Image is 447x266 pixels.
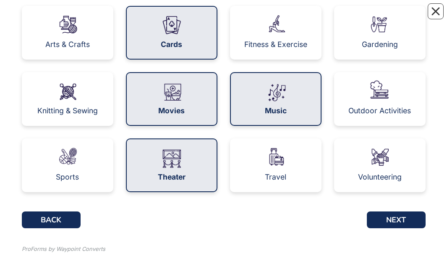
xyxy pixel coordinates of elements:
img: 10e4ad27-682b-4e5e-b75c-3ae335507658.png [56,79,79,102]
div: Music [265,107,287,115]
div: Gardening [362,41,398,48]
img: db948770-8cbf-4f48-95cb-e11b2389cee9.png [368,79,392,102]
img: e3baddf7-6b74-440e-962f-ce3e9bdcd6c7.png [368,145,392,169]
div: Knitting & Sewing [37,107,98,115]
img: 4d749cf3-da82-49c5-83b8-08ead27e7bec.png [56,13,79,36]
div: Theater [158,173,186,181]
div: Movies [158,107,185,115]
div: Travel [265,173,286,181]
img: 83368496-eeb1-4671-90f8-2449d1581bd5.png [160,146,183,170]
button: NEXT [367,211,426,228]
div: Fitness & Exercise [244,41,307,48]
div: Outdoor Activities [348,107,411,115]
div: Arts & Crafts [45,41,90,48]
img: 5624595a-fba4-4bd5-b262-20d39049f21b.png [264,80,288,103]
div: Volunteering [358,173,402,181]
button: Close [428,3,444,19]
div: Cards [161,41,182,48]
button: BACK [22,211,81,228]
img: 5247a46a-d1f3-4628-9118-ce654a947b53.png [160,13,183,37]
div: Sports [56,173,79,181]
img: 8d9aeff2-e8a4-4d48-bd61-d6ef12eefa4a.png [56,145,79,169]
img: f91b8332-3bd5-4221-b351-2b5026d23336.png [264,145,288,169]
img: 82730c62-4d86-4d30-909c-d10c270afadc.png [160,80,183,103]
img: c50eaba5-3617-41b1-8a6a-8dab8dc518e4.png [368,13,392,36]
img: 3c3c7070-d6c3-446b-91e4-213d76763d9d.png [264,13,288,36]
div: ProForms by Waypoint Converts [22,245,105,253]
